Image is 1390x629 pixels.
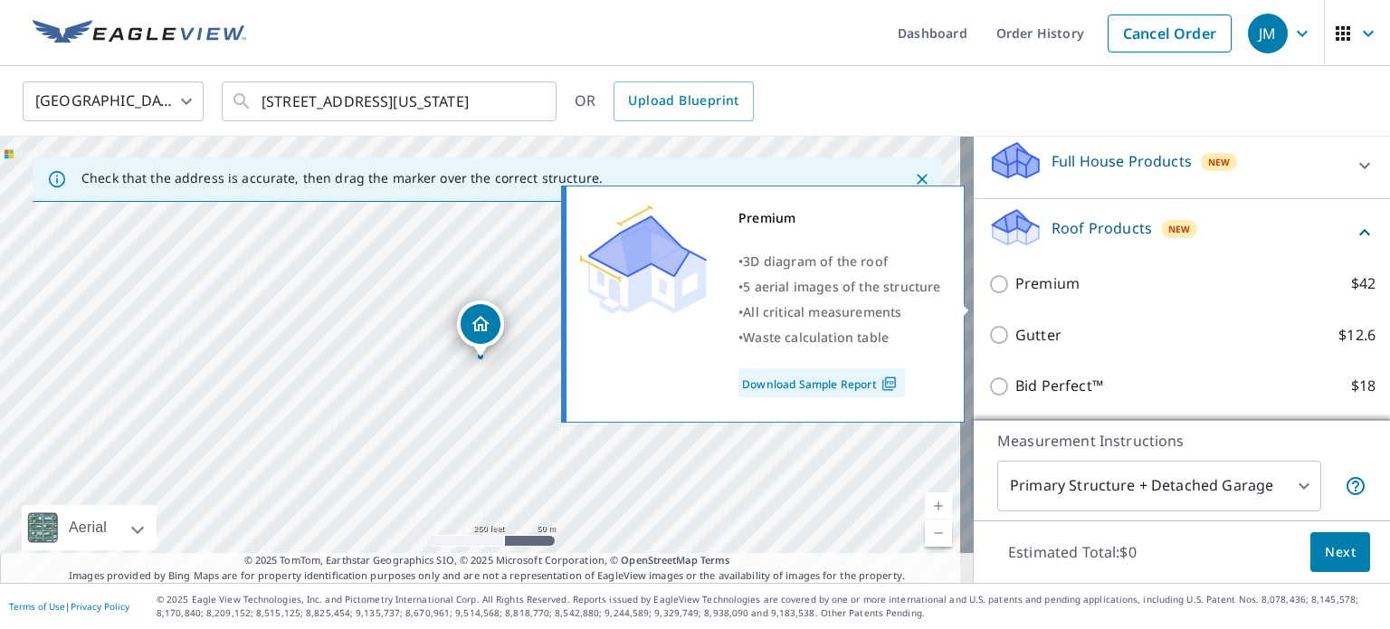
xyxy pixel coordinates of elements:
[988,139,1376,191] div: Full House ProductsNew
[910,167,934,191] button: Close
[997,461,1321,511] div: Primary Structure + Detached Garage
[925,519,952,547] a: Current Level 17, Zoom Out
[580,205,707,314] img: Premium
[925,492,952,519] a: Current Level 17, Zoom In
[1052,217,1152,239] p: Roof Products
[1015,375,1103,397] p: Bid Perfect™
[9,601,129,612] p: |
[1325,541,1356,564] span: Next
[738,205,941,231] div: Premium
[1015,324,1062,347] p: Gutter
[700,553,730,567] a: Terms
[63,505,112,550] div: Aerial
[994,532,1151,572] p: Estimated Total: $0
[1108,14,1232,52] a: Cancel Order
[244,553,730,568] span: © 2025 TomTom, Earthstar Geographics SIO, © 2025 Microsoft Corporation, ©
[738,300,941,325] div: •
[22,505,157,550] div: Aerial
[988,206,1376,258] div: Roof ProductsNew
[81,170,603,186] p: Check that the address is accurate, then drag the marker over the correct structure.
[575,81,754,121] div: OR
[621,553,697,567] a: OpenStreetMap
[1208,155,1231,169] span: New
[9,600,65,613] a: Terms of Use
[262,76,519,127] input: Search by address or latitude-longitude
[71,600,129,613] a: Privacy Policy
[1338,324,1376,347] p: $12.6
[743,278,940,295] span: 5 aerial images of the structure
[1248,14,1288,53] div: JM
[997,430,1366,452] p: Measurement Instructions
[33,20,246,47] img: EV Logo
[1015,272,1080,295] p: Premium
[738,368,905,397] a: Download Sample Report
[1345,475,1366,497] span: Your report will include the primary structure and a detached garage if one exists.
[1351,272,1376,295] p: $42
[743,329,889,346] span: Waste calculation table
[738,325,941,350] div: •
[157,593,1381,620] p: © 2025 Eagle View Technologies, Inc. and Pictometry International Corp. All Rights Reserved. Repo...
[1052,150,1192,172] p: Full House Products
[1168,222,1191,236] span: New
[877,376,901,392] img: Pdf Icon
[457,300,504,357] div: Dropped pin, building 1, Residential property, 8870 State Highway 78 Kewanee, IL 61443
[23,76,204,127] div: [GEOGRAPHIC_DATA]
[738,274,941,300] div: •
[1351,375,1376,397] p: $18
[738,249,941,274] div: •
[743,303,901,320] span: All critical measurements
[614,81,753,121] a: Upload Blueprint
[1310,532,1370,573] button: Next
[743,253,888,270] span: 3D diagram of the roof
[628,90,738,112] span: Upload Blueprint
